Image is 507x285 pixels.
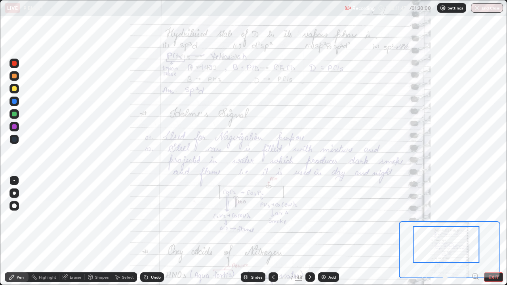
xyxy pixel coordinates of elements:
div: Eraser [70,275,82,279]
div: Add [328,275,336,279]
div: 67 [281,275,289,279]
div: Highlight [39,275,56,279]
div: Shapes [95,275,109,279]
button: EXIT [484,272,503,282]
button: End Class [471,3,503,13]
div: Pen [17,275,24,279]
div: 148 [295,274,302,281]
p: P Block 1 [23,5,43,11]
img: recording.375f2c34.svg [345,5,351,11]
img: class-settings-icons [440,5,446,11]
div: / [291,275,293,279]
img: add-slide-button [320,274,327,280]
img: end-class-cross [474,5,480,11]
p: Recording [353,5,375,11]
div: Slides [251,275,262,279]
div: Undo [151,275,161,279]
p: LIVE [7,5,18,11]
p: Settings [448,6,463,10]
div: Select [122,275,134,279]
